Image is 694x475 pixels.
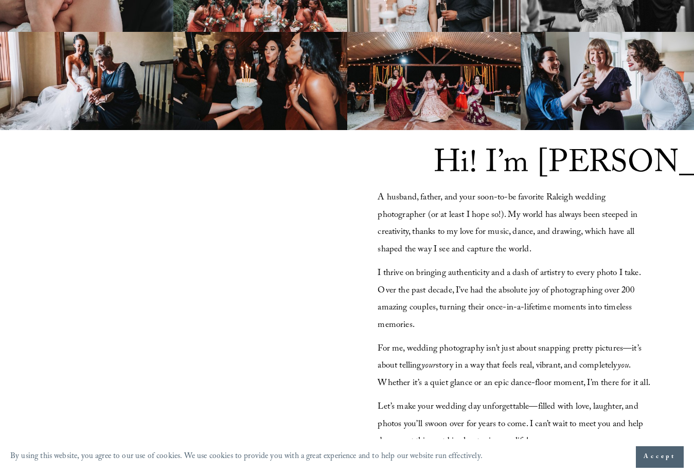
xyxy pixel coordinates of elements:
span: For me, wedding photography isn’t just about snapping pretty pictures—it’s about telling story in... [378,342,650,391]
span: Accept [644,452,676,462]
p: By using this website, you agree to our use of cookies. We use cookies to provide you with a grea... [10,449,483,465]
img: Three women in black dresses blowing out candles on a cake at a party. [173,32,347,130]
span: Let’s make your wedding day unforgettable—filled with love, laughter, and photos you’ll swoon ove... [378,400,645,449]
em: you [617,359,629,374]
button: Accept [636,446,684,468]
span: A husband, father, and your soon-to-be favorite Raleigh wedding photographer (or at least I hope ... [378,191,639,258]
img: Three women in a room smiling and looking at a smartphone. One woman is wearing a white lace dress. [521,32,694,130]
em: your [421,359,436,374]
img: A group of women in colorful traditional Indian attire dancing under a decorated canopy with stri... [347,32,521,130]
span: I thrive on bringing authenticity and a dash of artistry to every photo I take. Over the past dec... [378,266,643,333]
